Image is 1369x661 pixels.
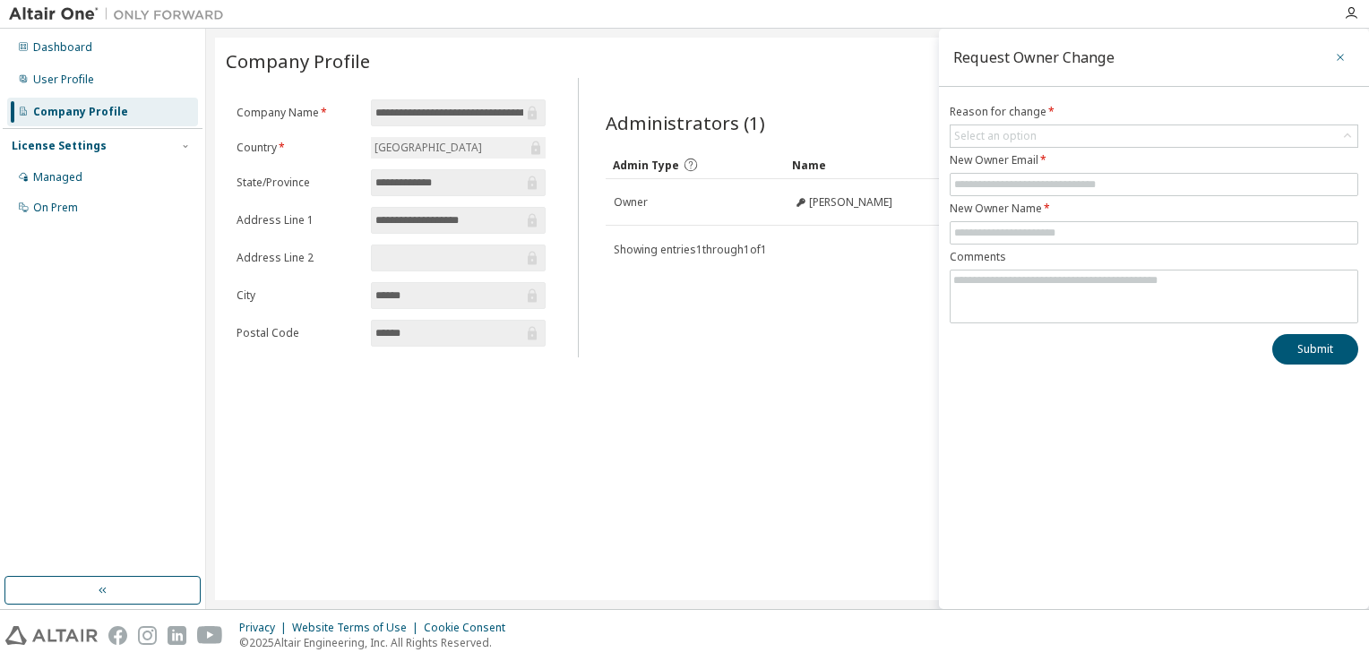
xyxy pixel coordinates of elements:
img: instagram.svg [138,626,157,645]
div: Select an option [954,129,1037,143]
div: Name [792,150,957,179]
label: Comments [950,250,1358,264]
label: City [237,288,360,303]
img: altair_logo.svg [5,626,98,645]
img: youtube.svg [197,626,223,645]
label: New Owner Email [950,153,1358,167]
div: License Settings [12,139,107,153]
button: Submit [1272,334,1358,365]
div: Managed [33,170,82,185]
label: Address Line 1 [237,213,360,227]
span: [PERSON_NAME] [809,195,892,210]
span: Admin Type [613,158,679,173]
div: Website Terms of Use [292,621,424,635]
label: Company Name [237,106,360,120]
img: facebook.svg [108,626,127,645]
span: Company Profile [226,48,370,73]
img: linkedin.svg [168,626,186,645]
span: Administrators (1) [606,110,765,135]
div: On Prem [33,201,78,215]
label: New Owner Name [950,202,1358,216]
div: [GEOGRAPHIC_DATA] [372,138,485,158]
div: Select an option [951,125,1357,147]
span: Owner [614,195,648,210]
label: Postal Code [237,326,360,340]
div: Privacy [239,621,292,635]
img: Altair One [9,5,233,23]
div: [GEOGRAPHIC_DATA] [371,137,546,159]
label: State/Province [237,176,360,190]
p: © 2025 Altair Engineering, Inc. All Rights Reserved. [239,635,516,650]
span: Showing entries 1 through 1 of 1 [614,242,767,257]
label: Country [237,141,360,155]
div: User Profile [33,73,94,87]
div: Cookie Consent [424,621,516,635]
label: Address Line 2 [237,251,360,265]
div: Dashboard [33,40,92,55]
label: Reason for change [950,105,1358,119]
div: Company Profile [33,105,128,119]
div: Request Owner Change [953,50,1115,64]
